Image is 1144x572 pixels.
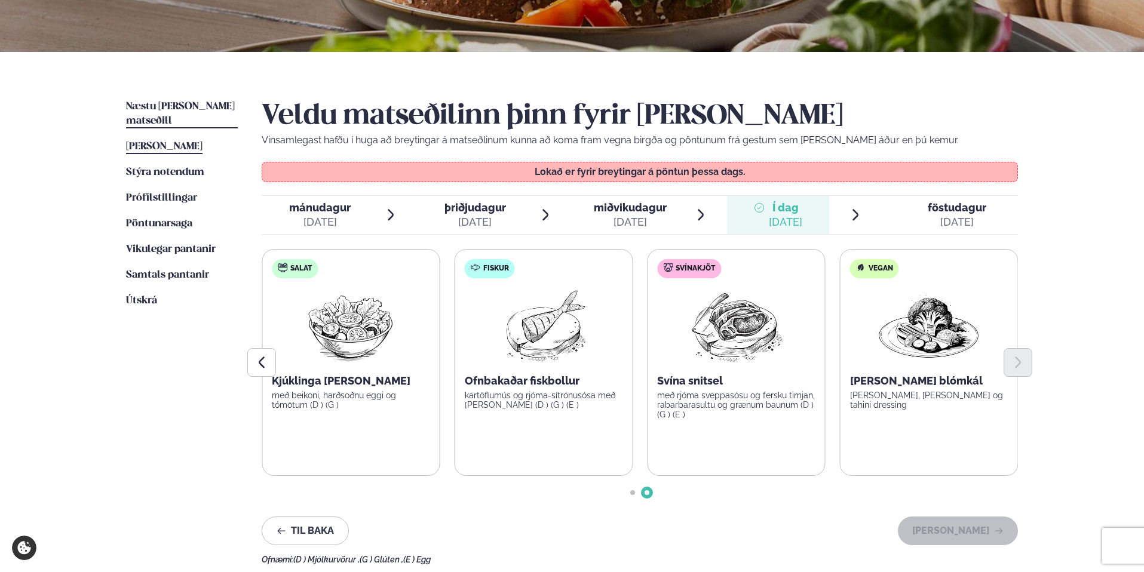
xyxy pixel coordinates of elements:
div: [DATE] [928,215,986,229]
a: Cookie settings [12,536,36,560]
img: salad.svg [278,263,287,272]
a: Samtals pantanir [126,268,209,282]
div: [DATE] [444,215,506,229]
p: Ofnbakaðar fiskbollur [465,374,623,388]
span: Stýra notendum [126,167,204,177]
a: [PERSON_NAME] [126,140,203,154]
p: Lokað er fyrir breytingar á pöntun þessa dags. [274,167,1006,177]
p: Vinsamlegast hafðu í huga að breytingar á matseðlinum kunna að koma fram vegna birgða og pöntunum... [262,133,1018,147]
span: (G ) Glúten , [360,555,403,564]
img: Vegan.svg [856,263,866,272]
span: Vikulegar pantanir [126,244,216,254]
button: Previous slide [247,348,276,377]
span: þriðjudagur [444,201,506,214]
span: Svínakjöt [676,264,715,273]
button: Til baka [262,516,349,545]
a: Vikulegar pantanir [126,242,216,257]
img: Vegan.png [876,288,982,364]
p: [PERSON_NAME] blómkál [850,374,1008,388]
div: [DATE] [594,215,667,229]
a: Prófílstillingar [126,191,197,205]
p: með rjóma sveppasósu og fersku timjan, rabarbarasultu og grænum baunum (D ) (G ) (E ) [657,390,815,419]
span: Í dag [769,201,802,215]
span: (E ) Egg [403,555,431,564]
div: [DATE] [289,215,351,229]
p: með beikoni, harðsoðnu eggi og tómötum (D ) (G ) [272,390,430,410]
span: Vegan [869,264,893,273]
span: Næstu [PERSON_NAME] matseðill [126,102,235,126]
a: Pöntunarsaga [126,217,192,231]
img: Salad.png [298,288,404,364]
a: Útskrá [126,294,157,308]
span: Prófílstillingar [126,193,197,203]
button: Next slide [1004,348,1032,377]
p: [PERSON_NAME], [PERSON_NAME] og tahini dressing [850,390,1008,410]
span: föstudagur [928,201,986,214]
img: Fish.png [490,288,596,364]
a: Stýra notendum [126,165,204,180]
p: Svína snitsel [657,374,815,388]
img: Pork-Meat.png [683,288,789,364]
span: miðvikudagur [594,201,667,214]
a: Næstu [PERSON_NAME] matseðill [126,100,238,128]
h2: Veldu matseðilinn þinn fyrir [PERSON_NAME] [262,100,1018,133]
span: Útskrá [126,296,157,306]
img: pork.svg [663,263,673,272]
span: Pöntunarsaga [126,219,192,229]
span: Go to slide 2 [645,490,649,495]
button: [PERSON_NAME] [898,516,1018,545]
span: Salat [290,264,312,273]
span: Go to slide 1 [630,490,635,495]
p: kartöflumús og rjóma-sítrónusósa með [PERSON_NAME] (D ) (G ) (E ) [465,390,623,410]
span: Samtals pantanir [126,270,209,280]
span: (D ) Mjólkurvörur , [293,555,360,564]
p: Kjúklinga [PERSON_NAME] [272,374,430,388]
span: Fiskur [483,264,509,273]
span: [PERSON_NAME] [126,142,203,152]
div: Ofnæmi: [262,555,1018,564]
span: mánudagur [289,201,351,214]
img: fish.svg [471,263,480,272]
div: [DATE] [769,215,802,229]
